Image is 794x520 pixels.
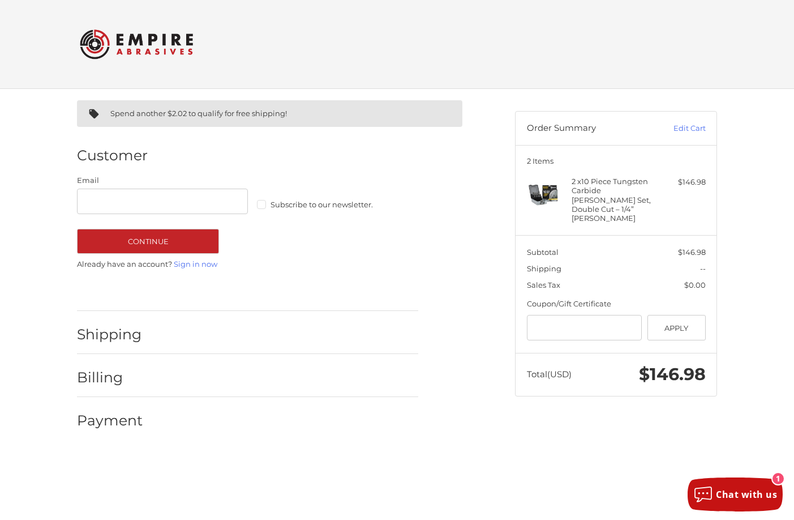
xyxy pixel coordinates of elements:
a: Edit Cart [649,123,706,134]
button: Apply [647,315,706,340]
button: Continue [77,229,219,254]
span: $0.00 [684,280,706,289]
span: Subscribe to our newsletter. [271,200,373,209]
span: -- [700,264,706,273]
span: Subtotal [527,248,559,257]
h2: Customer [77,147,148,164]
p: Already have an account? [77,259,418,270]
h3: Order Summary [527,123,649,134]
div: 1 [772,473,784,484]
span: Total (USD) [527,369,572,380]
h3: 2 Items [527,156,706,165]
div: Coupon/Gift Certificate [527,299,706,310]
a: Sign in now [174,259,217,268]
h2: Billing [77,369,143,386]
h4: 2 x 10 Piece Tungsten Carbide [PERSON_NAME] Set, Double Cut – 1/4” [PERSON_NAME] [572,177,658,223]
iframe: PayPal-paylater [175,279,265,300]
span: Shipping [527,264,561,273]
div: $146.98 [661,177,706,188]
input: Gift Certificate or Coupon Code [527,315,642,340]
span: Sales Tax [527,280,560,289]
img: Empire Abrasives [80,22,193,66]
span: Spend another $2.02 to qualify for free shipping! [110,109,287,118]
button: Chat with us [688,478,783,512]
span: Chat with us [716,488,777,501]
label: Email [77,175,248,186]
h2: Shipping [77,326,143,343]
h2: Payment [77,412,143,429]
span: $146.98 [678,248,706,257]
span: $146.98 [639,364,706,385]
